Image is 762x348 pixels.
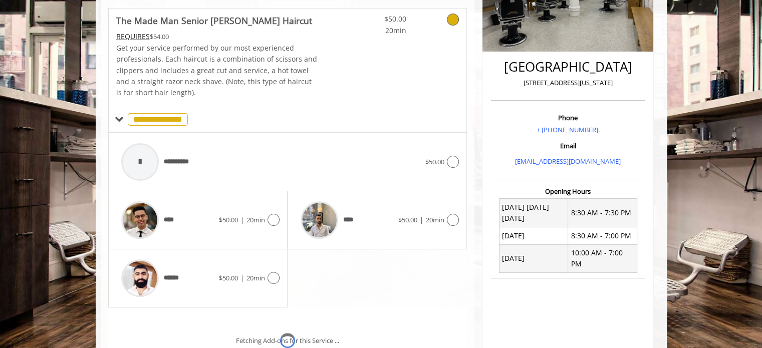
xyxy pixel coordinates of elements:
[219,273,238,282] span: $50.00
[568,244,637,273] td: 10:00 AM - 7:00 PM
[568,227,637,244] td: 8:30 AM - 7:00 PM
[499,199,568,227] td: [DATE] [DATE] [DATE]
[398,215,417,224] span: $50.00
[493,142,642,149] h3: Email
[246,273,265,282] span: 20min
[493,114,642,121] h3: Phone
[116,31,318,42] div: $54.00
[347,25,406,36] span: 20min
[240,273,244,282] span: |
[568,199,637,227] td: 8:30 AM - 7:30 PM
[425,157,444,166] span: $50.00
[499,244,568,273] td: [DATE]
[426,215,444,224] span: 20min
[347,14,406,25] span: $50.00
[236,335,339,346] div: Fetching Add-ons for this Service ...
[219,215,238,224] span: $50.00
[515,157,621,166] a: [EMAIL_ADDRESS][DOMAIN_NAME]
[499,227,568,244] td: [DATE]
[537,125,600,134] a: + [PHONE_NUMBER].
[116,14,312,28] b: The Made Man Senior [PERSON_NAME] Haircut
[116,43,318,99] p: Get your service performed by our most experienced professionals. Each haircut is a combination o...
[491,188,645,195] h3: Opening Hours
[246,215,265,224] span: 20min
[240,215,244,224] span: |
[420,215,423,224] span: |
[116,32,150,41] span: This service needs some Advance to be paid before we block your appointment
[493,78,642,88] p: [STREET_ADDRESS][US_STATE]
[493,60,642,74] h2: [GEOGRAPHIC_DATA]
